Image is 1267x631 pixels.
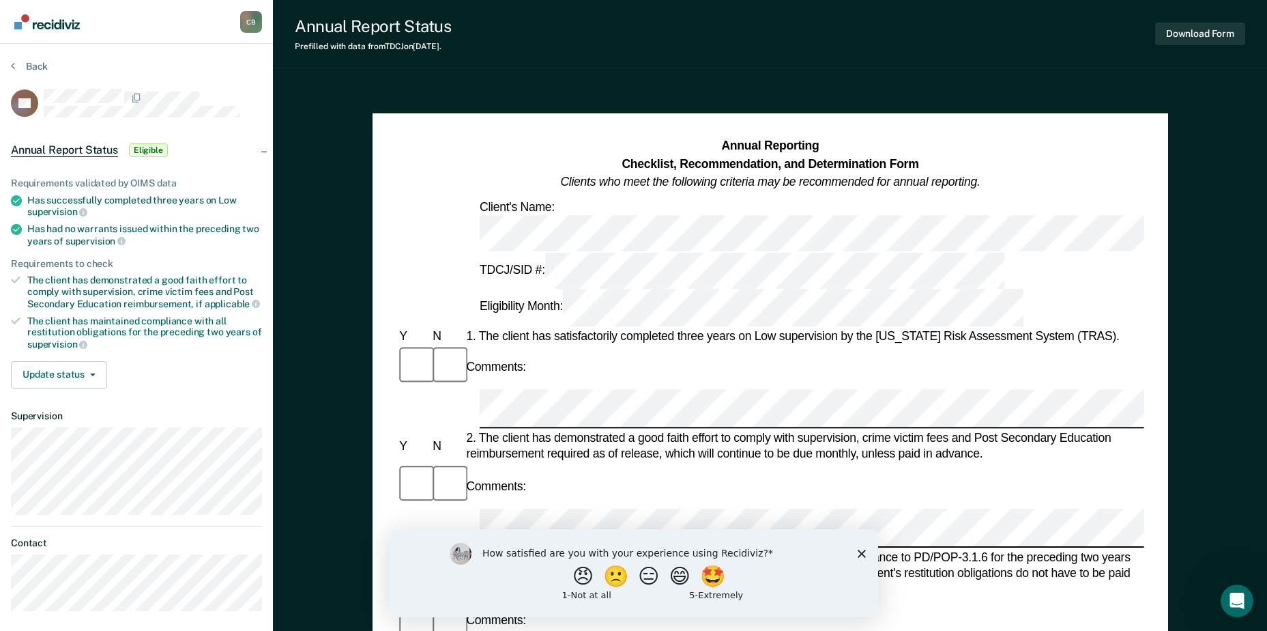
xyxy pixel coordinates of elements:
[11,361,107,389] button: Update status
[11,258,262,270] div: Requirements to check
[463,613,528,629] div: Comments:
[463,550,1144,598] div: 3. The client has maintained compliance with all restitution obligations in accordance to PD/POP-...
[295,42,451,51] div: Prefilled with data from TDCJ on [DATE] .
[11,410,262,422] dt: Supervision
[240,11,262,33] div: C B
[390,529,878,617] iframe: Survey by Kim from Recidiviz
[11,537,262,549] dt: Contact
[396,328,430,344] div: Y
[27,206,87,217] span: supervision
[396,438,430,455] div: Y
[721,139,819,152] strong: Annual Reporting
[477,290,1025,326] div: Eligibility Month:
[430,438,463,455] div: N
[295,16,451,36] div: Annual Report Status
[27,195,262,218] div: Has successfully completed three years on Low
[11,143,118,157] span: Annual Report Status
[11,60,48,72] button: Back
[430,328,463,344] div: N
[205,298,260,309] span: applicable
[65,236,126,247] span: supervision
[463,359,528,375] div: Comments:
[27,275,262,309] div: The client has demonstrated a good faith effort to comply with supervision, crime victim fees and...
[1221,585,1253,617] iframe: Intercom live chat
[560,175,980,188] em: Clients who meet the following criteria may be recommended for annual reporting.
[129,143,168,157] span: Eligible
[1155,23,1245,45] button: Download Form
[463,328,1144,344] div: 1. The client has satisfactorily completed three years on Low supervision by the [US_STATE] Risk ...
[27,315,262,350] div: The client has maintained compliance with all restitution obligations for the preceding two years of
[27,339,87,350] span: supervision
[14,14,80,29] img: Recidiviz
[240,11,262,33] button: Profile dropdown button
[622,157,918,171] strong: Checklist, Recommendation, and Determination Form
[477,253,1008,290] div: TDCJ/SID #:
[27,223,262,247] div: Has had no warrants issued within the preceding two years of
[463,430,1144,462] div: 2. The client has demonstrated a good faith effort to comply with supervision, crime victim fees ...
[11,178,262,189] div: Requirements validated by OIMS data
[463,477,528,494] div: Comments:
